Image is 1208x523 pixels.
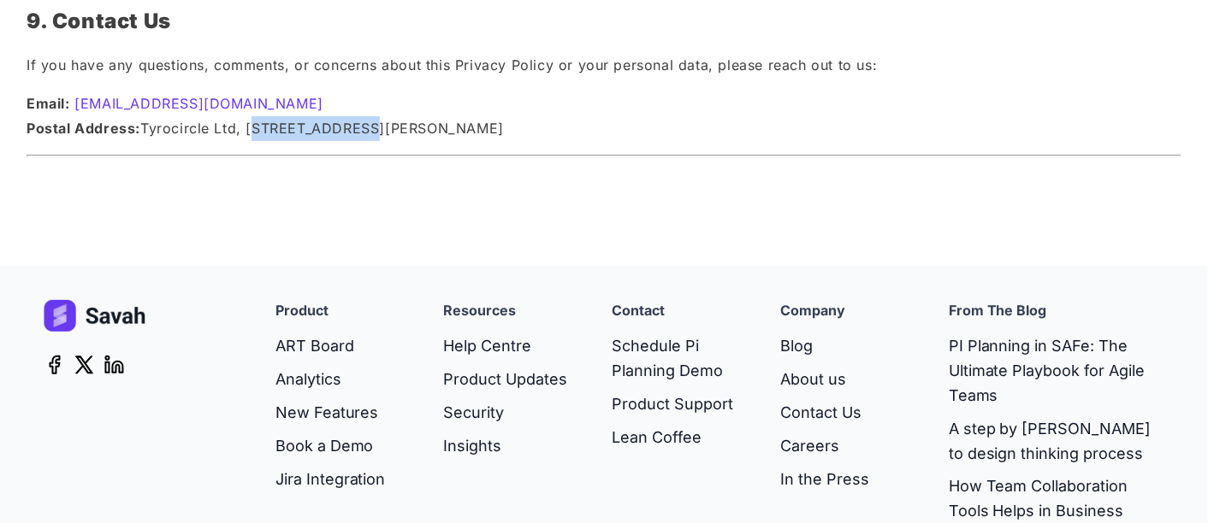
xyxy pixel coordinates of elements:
[1122,441,1208,523] iframe: Chat Widget
[780,363,869,397] a: About us
[780,397,869,430] a: Contact Us
[612,300,665,322] h4: Contact
[27,91,1181,141] p: Tyrocircle Ltd, [STREET_ADDRESS][PERSON_NAME]
[27,95,70,112] strong: Email:
[780,300,845,322] h4: company
[275,463,386,497] a: Jira Integration
[275,363,386,397] a: Analytics
[27,120,140,137] strong: Postal Address:
[27,53,1181,78] p: If you have any questions, comments, or concerns about this Privacy Policy or your personal data,...
[444,397,568,430] a: Security
[612,421,746,455] a: Lean Coffee
[444,430,568,463] a: Insights
[444,330,568,363] a: Help Centre
[612,330,746,388] a: Schedule Pi Planning Demo
[612,388,746,421] a: Product Support
[780,330,869,363] a: Blog
[949,300,1047,322] h4: From the Blog
[780,430,869,463] a: Careers
[444,300,517,322] h4: Resources
[275,430,386,463] a: Book a Demo
[444,363,568,397] a: Product Updates
[275,330,386,363] a: ART Board
[780,463,869,497] a: In the Press
[949,413,1164,471] a: A step by [PERSON_NAME] to design thinking process
[949,330,1164,412] a: PI Planning in SAFe: The Ultimate Playbook for Agile Teams
[27,9,171,33] strong: 9. Contact Us
[275,300,329,322] h4: Product
[275,397,386,430] a: New Features
[74,95,323,112] a: [EMAIL_ADDRESS][DOMAIN_NAME]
